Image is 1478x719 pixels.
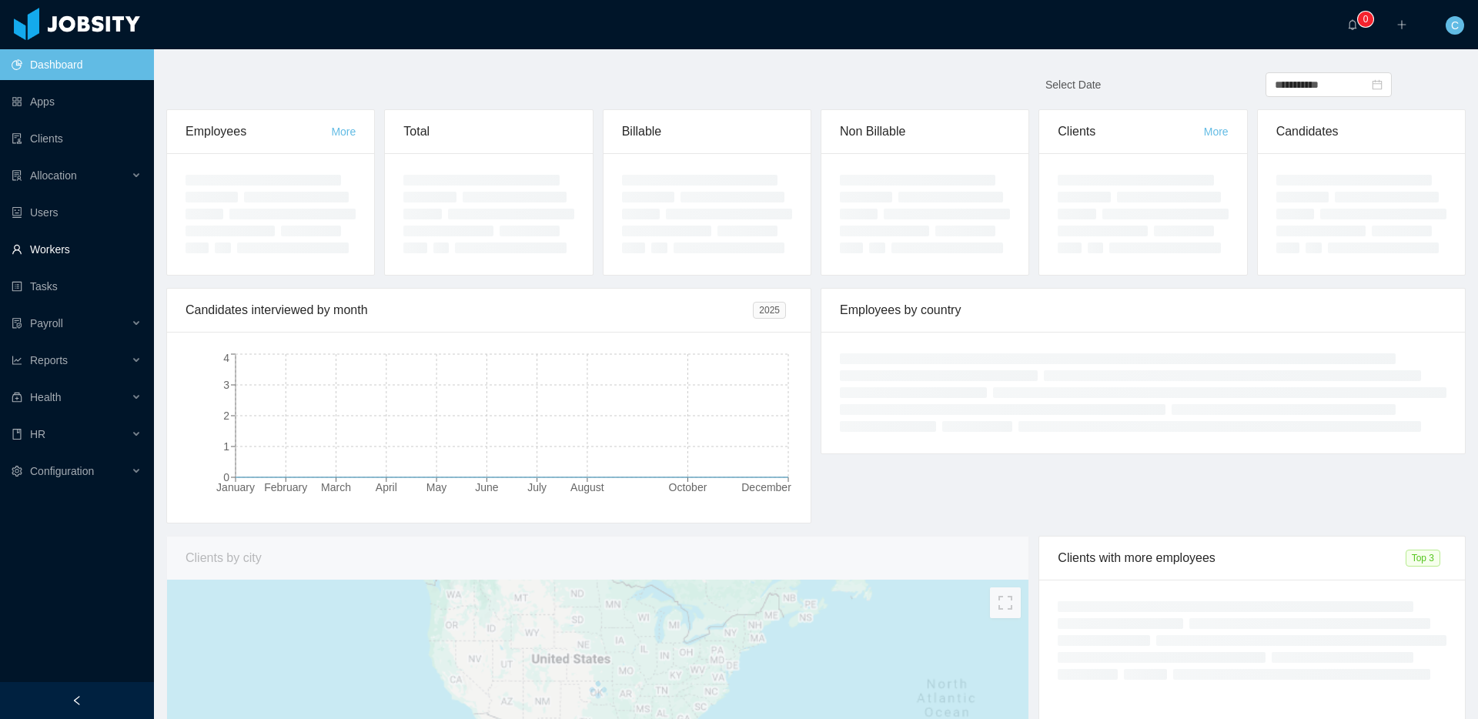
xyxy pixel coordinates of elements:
span: HR [30,428,45,440]
sup: 0 [1358,12,1373,27]
i: icon: calendar [1372,79,1383,90]
span: Allocation [30,169,77,182]
a: icon: auditClients [12,123,142,154]
i: icon: line-chart [12,355,22,366]
a: icon: userWorkers [12,234,142,265]
tspan: 1 [223,440,229,453]
div: Billable [622,110,792,153]
tspan: May [426,481,446,493]
div: Candidates interviewed by month [186,289,753,332]
span: Health [30,391,61,403]
tspan: March [321,481,351,493]
i: icon: setting [12,466,22,477]
span: C [1451,16,1459,35]
i: icon: book [12,429,22,440]
a: icon: pie-chartDashboard [12,49,142,80]
div: Clients [1058,110,1203,153]
a: More [331,125,356,138]
a: icon: appstoreApps [12,86,142,117]
tspan: July [527,481,547,493]
tspan: June [475,481,499,493]
tspan: October [669,481,707,493]
tspan: December [741,481,791,493]
tspan: 3 [223,379,229,391]
div: Non Billable [840,110,1010,153]
tspan: 2 [223,410,229,422]
i: icon: solution [12,170,22,181]
span: 2025 [753,302,786,319]
a: More [1204,125,1229,138]
div: Employees by country [840,289,1446,332]
tspan: February [264,481,307,493]
tspan: April [376,481,397,493]
a: icon: profileTasks [12,271,142,302]
div: Total [403,110,573,153]
i: icon: file-protect [12,318,22,329]
div: Employees [186,110,331,153]
div: Clients with more employees [1058,537,1405,580]
i: icon: plus [1396,19,1407,30]
i: icon: bell [1347,19,1358,30]
tspan: August [570,481,604,493]
i: icon: medicine-box [12,392,22,403]
span: Select Date [1045,79,1101,91]
tspan: January [216,481,255,493]
span: Reports [30,354,68,366]
span: Configuration [30,465,94,477]
span: Payroll [30,317,63,329]
tspan: 0 [223,471,229,483]
div: Candidates [1276,110,1446,153]
span: Top 3 [1406,550,1440,567]
tspan: 4 [223,352,229,364]
a: icon: robotUsers [12,197,142,228]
